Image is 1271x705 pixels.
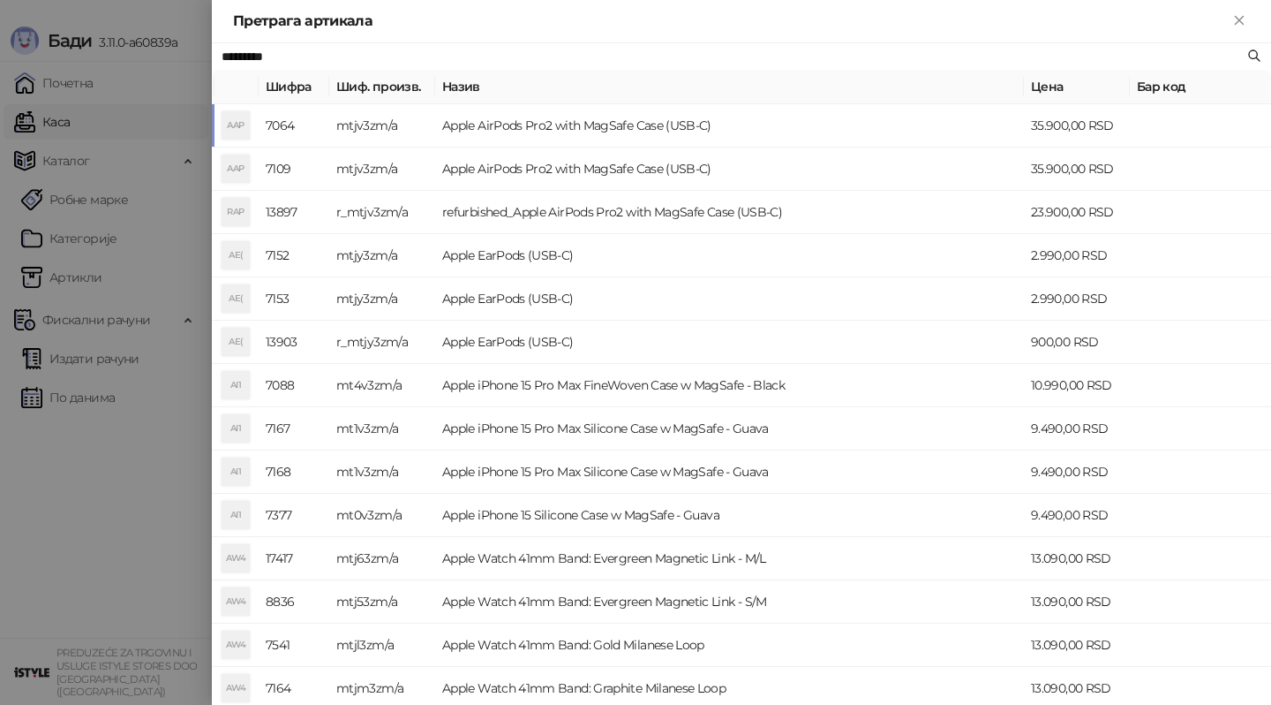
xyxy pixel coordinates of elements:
th: Бар код [1130,70,1271,104]
td: refurbished_Apple AirPods Pro2 with MagSafe Case (USB-C) [435,191,1024,234]
td: 7167 [259,407,329,451]
th: Цена [1024,70,1130,104]
td: mtjy3zm/a [329,277,435,321]
td: 7377 [259,494,329,537]
div: AE( [222,241,250,269]
div: AE( [222,328,250,356]
td: mtjy3zm/a [329,234,435,277]
td: mt1v3zm/a [329,451,435,494]
td: 13.090,00 RSD [1024,537,1130,580]
td: Apple EarPods (USB-C) [435,277,1024,321]
th: Шиф. произв. [329,70,435,104]
td: mt1v3zm/a [329,407,435,451]
div: AI1 [222,458,250,486]
div: AAP [222,155,250,183]
div: Претрага артикала [233,11,1229,32]
div: AW4 [222,587,250,616]
td: Apple EarPods (USB-C) [435,321,1024,364]
td: Apple iPhone 15 Pro Max FineWoven Case w MagSafe - Black [435,364,1024,407]
td: 13.090,00 RSD [1024,624,1130,667]
td: mtj63zm/a [329,537,435,580]
td: Apple AirPods Pro2 with MagSafe Case (USB-C) [435,104,1024,148]
td: 13.090,00 RSD [1024,580,1130,624]
td: Apple Watch 41mm Band: Evergreen Magnetic Link - S/M [435,580,1024,624]
td: Apple Watch 41mm Band: Evergreen Magnetic Link - M/L [435,537,1024,580]
td: 23.900,00 RSD [1024,191,1130,234]
td: 900,00 RSD [1024,321,1130,364]
td: 9.490,00 RSD [1024,451,1130,494]
div: RAP [222,198,250,226]
div: AW4 [222,674,250,702]
td: 13897 [259,191,329,234]
td: 7168 [259,451,329,494]
td: r_mtjv3zm/a [329,191,435,234]
td: Apple iPhone 15 Pro Max Silicone Case w MagSafe - Guava [435,451,1024,494]
td: 7153 [259,277,329,321]
div: AW4 [222,631,250,659]
div: AI1 [222,501,250,529]
td: Apple iPhone 15 Pro Max Silicone Case w MagSafe - Guava [435,407,1024,451]
td: 9.490,00 RSD [1024,407,1130,451]
td: Apple AirPods Pro2 with MagSafe Case (USB-C) [435,148,1024,191]
td: 7064 [259,104,329,148]
td: 2.990,00 RSD [1024,234,1130,277]
td: 7152 [259,234,329,277]
div: AW4 [222,544,250,572]
td: 8836 [259,580,329,624]
td: 7541 [259,624,329,667]
td: 7088 [259,364,329,407]
td: 10.990,00 RSD [1024,364,1130,407]
td: 2.990,00 RSD [1024,277,1130,321]
td: mtjl3zm/a [329,624,435,667]
td: Apple Watch 41mm Band: Gold Milanese Loop [435,624,1024,667]
td: mt0v3zm/a [329,494,435,537]
td: 7109 [259,148,329,191]
th: Назив [435,70,1024,104]
th: Шифра [259,70,329,104]
td: mtjv3zm/a [329,148,435,191]
td: 13903 [259,321,329,364]
td: Apple iPhone 15 Silicone Case w MagSafe - Guava [435,494,1024,537]
div: AI1 [222,371,250,399]
td: 9.490,00 RSD [1024,494,1130,537]
td: 17417 [259,537,329,580]
td: r_mtjy3zm/a [329,321,435,364]
td: 35.900,00 RSD [1024,148,1130,191]
td: mt4v3zm/a [329,364,435,407]
td: 35.900,00 RSD [1024,104,1130,148]
td: Apple EarPods (USB-C) [435,234,1024,277]
div: AAP [222,111,250,140]
div: AI1 [222,414,250,443]
td: mtj53zm/a [329,580,435,624]
div: AE( [222,284,250,313]
button: Close [1229,11,1250,32]
td: mtjv3zm/a [329,104,435,148]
